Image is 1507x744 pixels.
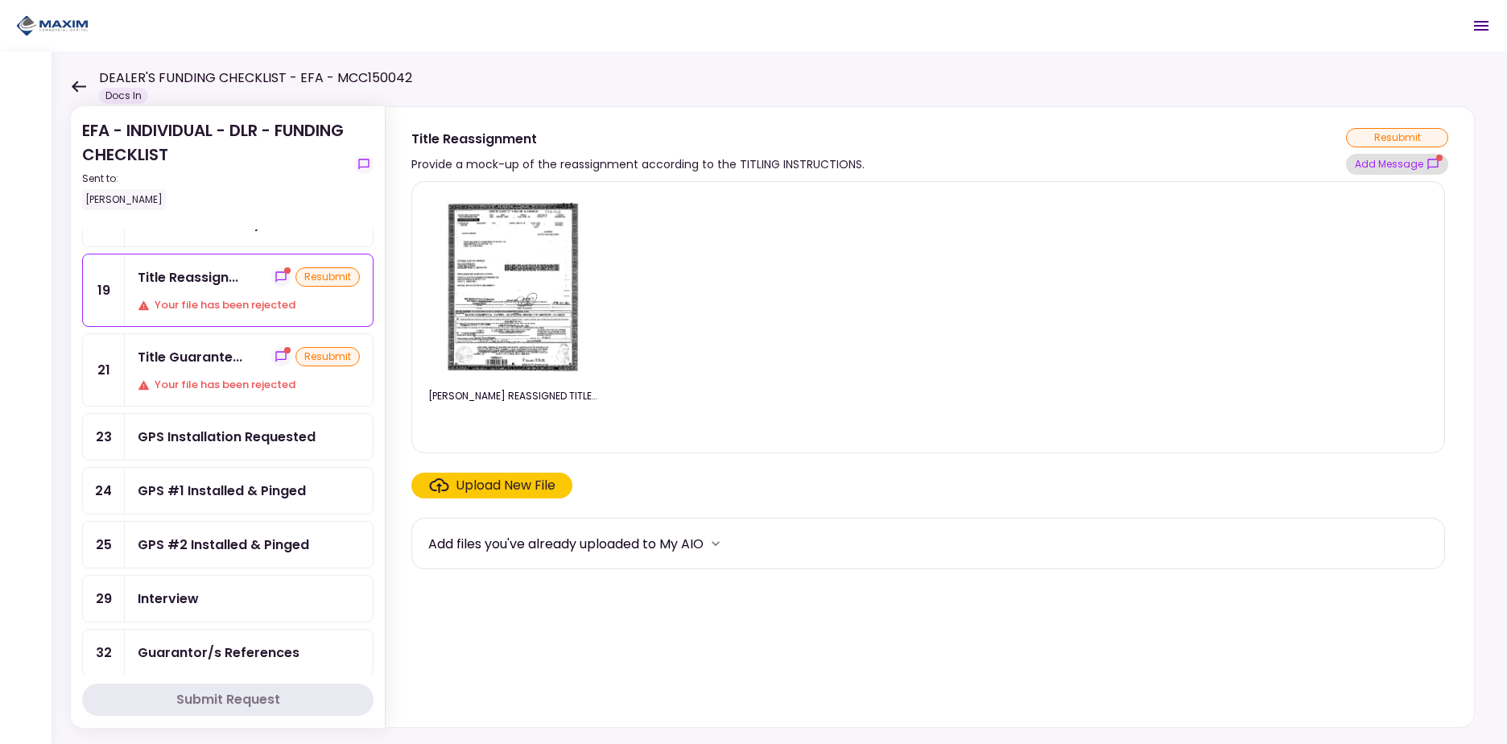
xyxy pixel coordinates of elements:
a: 19Title Reassignmentshow-messagesresubmitYour file has been rejected [82,254,374,327]
a: 23GPS Installation Requested [82,413,374,461]
h1: DEALER'S FUNDING CHECKLIST - EFA - MCC150042 [99,68,412,88]
div: Add files you've already uploaded to My AIO [428,534,704,554]
div: 29 [83,576,125,622]
div: Sent to: [82,172,348,186]
a: 29Interview [82,575,374,622]
div: Title Reassignment [138,267,238,287]
button: show-messages [271,347,291,366]
div: 19 [83,254,125,326]
a: 32Guarantor/s References [82,629,374,676]
div: GPS #1 Installed & Pinged [138,481,306,501]
button: show-messages [271,267,291,287]
a: 25GPS #2 Installed & Pinged [82,521,374,568]
button: Submit Request [82,684,374,716]
div: Your file has been rejected [138,297,360,313]
div: Provide a mock-up of the reassignment according to the TITLING INSTRUCTIONS. [411,155,865,174]
div: 25 [83,522,125,568]
div: ABDIRAZAK SULUB ABDI REASSIGNED TITLE .pdf [428,389,597,403]
div: GPS Installation Requested [138,427,316,447]
a: 24GPS #1 Installed & Pinged [82,467,374,515]
div: Title Reassignment [411,129,865,149]
div: 24 [83,468,125,514]
button: Open menu [1462,6,1501,45]
a: 21Title Guaranteeshow-messagesresubmitYour file has been rejected [82,333,374,407]
div: GPS #2 Installed & Pinged [138,535,309,555]
div: Submit Request [176,690,280,709]
div: Upload New File [456,476,555,495]
img: Partner icon [16,14,89,38]
div: Guarantor/s References [138,643,299,663]
div: EFA - INDIVIDUAL - DLR - FUNDING CHECKLIST [82,118,348,210]
button: more [704,531,728,556]
div: 21 [83,334,125,406]
div: 32 [83,630,125,676]
div: Title ReassignmentProvide a mock-up of the reassignment according to the TITLING INSTRUCTIONS.res... [385,106,1475,728]
div: Interview [138,589,199,609]
button: show-messages [354,155,374,174]
div: [PERSON_NAME] [82,189,166,210]
div: Your file has been rejected [138,377,360,393]
span: Click here to upload the required document [411,473,572,498]
div: Docs In [99,88,148,104]
div: resubmit [295,347,360,366]
div: resubmit [295,267,360,287]
div: Title Guarantee [138,347,242,367]
div: resubmit [1346,128,1448,147]
button: show-messages [1346,154,1448,175]
div: 23 [83,414,125,460]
